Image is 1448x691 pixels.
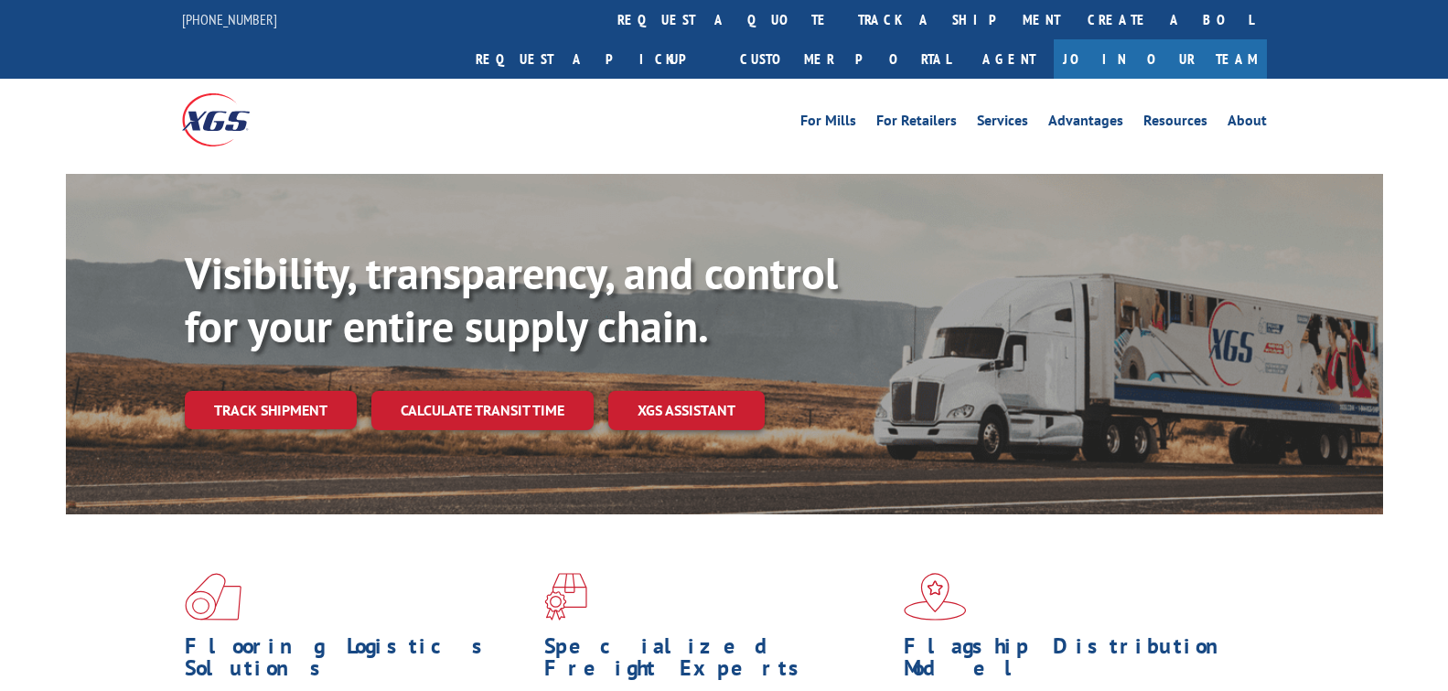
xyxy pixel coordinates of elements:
a: For Retailers [876,113,957,134]
a: Services [977,113,1028,134]
h1: Specialized Freight Experts [544,635,890,688]
a: Agent [964,39,1054,79]
a: Resources [1143,113,1207,134]
a: For Mills [800,113,856,134]
a: [PHONE_NUMBER] [182,10,277,28]
img: xgs-icon-focused-on-flooring-red [544,573,587,621]
a: Join Our Team [1054,39,1267,79]
a: Request a pickup [462,39,726,79]
a: Calculate transit time [371,391,594,430]
a: Track shipment [185,391,357,429]
img: xgs-icon-total-supply-chain-intelligence-red [185,573,241,621]
h1: Flooring Logistics Solutions [185,635,531,688]
a: XGS ASSISTANT [608,391,765,430]
a: Customer Portal [726,39,964,79]
a: About [1228,113,1267,134]
a: Advantages [1048,113,1123,134]
img: xgs-icon-flagship-distribution-model-red [904,573,967,621]
h1: Flagship Distribution Model [904,635,1250,688]
b: Visibility, transparency, and control for your entire supply chain. [185,244,838,354]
